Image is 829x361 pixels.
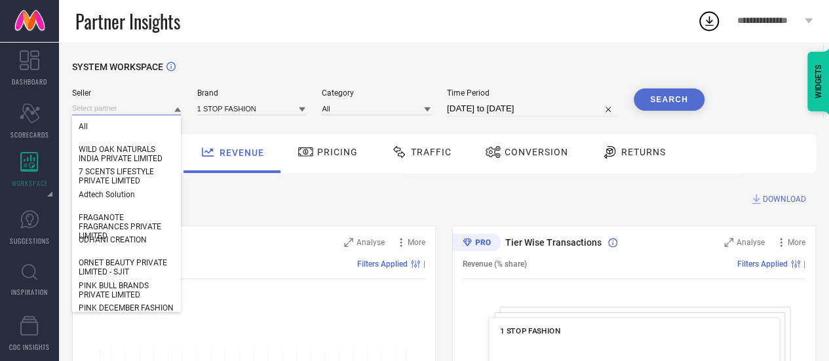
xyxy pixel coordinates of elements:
span: Conversion [505,147,568,157]
span: PINK DECEMBER FASHION PRIVATE LIMITED [79,303,174,322]
span: | [803,259,805,269]
span: SCORECARDS [10,130,49,140]
div: Adtech Solution [72,183,181,206]
span: Brand [197,88,306,98]
span: DOWNLOAD [763,193,806,206]
span: ODHANI CREATION [79,235,147,244]
span: Revenue (% share) [463,259,527,269]
span: FRAGANOTE FRAGRANCES PRIVATE LIMITED [79,213,174,240]
span: DASHBOARD [12,77,47,86]
span: Filters Applied [357,259,408,269]
button: Search [634,88,704,111]
div: PINK DECEMBER FASHION PRIVATE LIMITED [72,297,181,328]
span: Analyse [357,238,385,247]
span: Traffic [411,147,452,157]
span: | [423,259,425,269]
span: More [408,238,425,247]
span: Pricing [317,147,358,157]
div: 7 SCENTS LIFESTYLE PRIVATE LIMITED [72,161,181,192]
div: ORNET BEAUTY PRIVATE LIMITED - SJIT [72,252,181,283]
div: WILD OAK NATURALS INDIA PRIVATE LIMITED [72,138,181,170]
span: INSPIRATION [11,287,48,297]
svg: Zoom [724,238,733,247]
input: Select time period [447,101,617,117]
span: WORKSPACE [12,178,48,188]
input: Select partner [72,102,181,115]
span: Adtech Solution [79,190,135,199]
span: Analyse [737,238,765,247]
div: FRAGANOTE FRAGRANCES PRIVATE LIMITED [72,206,181,247]
div: Premium [452,234,501,254]
span: Partner Insights [75,8,180,35]
span: CDC INSIGHTS [9,342,50,352]
div: Open download list [697,9,721,33]
span: SUGGESTIONS [10,236,50,246]
span: SYSTEM WORKSPACE [72,62,163,72]
div: ODHANI CREATION [72,229,181,251]
span: WILD OAK NATURALS INDIA PRIVATE LIMITED [79,145,174,163]
span: PINK BULL BRANDS PRIVATE LIMITED [79,281,174,299]
span: More [788,238,805,247]
span: Revenue [220,147,264,158]
span: Time Period [447,88,617,98]
span: 1 STOP FASHION [500,326,560,335]
span: All [79,122,88,131]
span: ORNET BEAUTY PRIVATE LIMITED - SJIT [79,258,174,276]
svg: Zoom [344,238,353,247]
div: All [72,115,181,138]
span: 7 SCENTS LIFESTYLE PRIVATE LIMITED [79,167,174,185]
span: Returns [621,147,666,157]
span: Category [322,88,431,98]
div: PINK BULL BRANDS PRIVATE LIMITED [72,275,181,306]
span: Seller [72,88,181,98]
span: Tier Wise Transactions [505,237,602,248]
span: Filters Applied [737,259,788,269]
